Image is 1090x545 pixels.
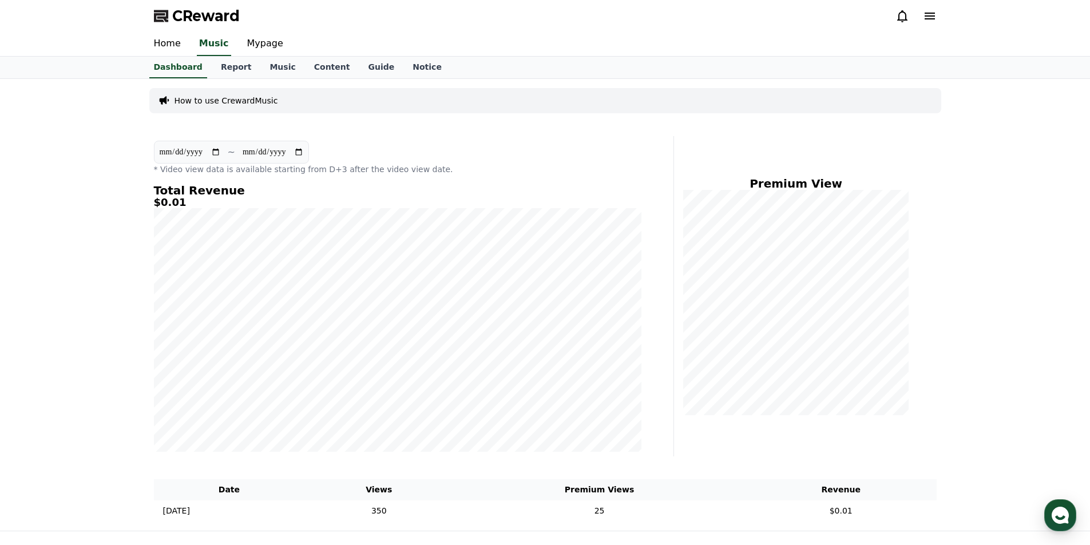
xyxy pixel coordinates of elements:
th: Views [304,479,453,500]
p: ~ [228,145,235,159]
a: Notice [403,57,451,78]
h5: $0.01 [154,197,641,208]
td: 25 [453,500,746,522]
a: CReward [154,7,240,25]
a: Guide [359,57,403,78]
a: Music [197,32,231,56]
a: How to use CrewardMusic [175,95,278,106]
a: Home [145,32,190,56]
th: Revenue [746,479,937,500]
td: 350 [304,500,453,522]
a: Music [260,57,304,78]
a: Mypage [238,32,292,56]
span: CReward [172,7,240,25]
th: Premium Views [453,479,746,500]
td: $0.01 [746,500,937,522]
p: [DATE] [163,505,190,517]
a: Dashboard [149,57,207,78]
h4: Premium View [683,177,909,190]
a: Content [305,57,359,78]
a: Report [212,57,261,78]
p: * Video view data is available starting from D+3 after the video view date. [154,164,641,175]
th: Date [154,479,305,500]
h4: Total Revenue [154,184,641,197]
